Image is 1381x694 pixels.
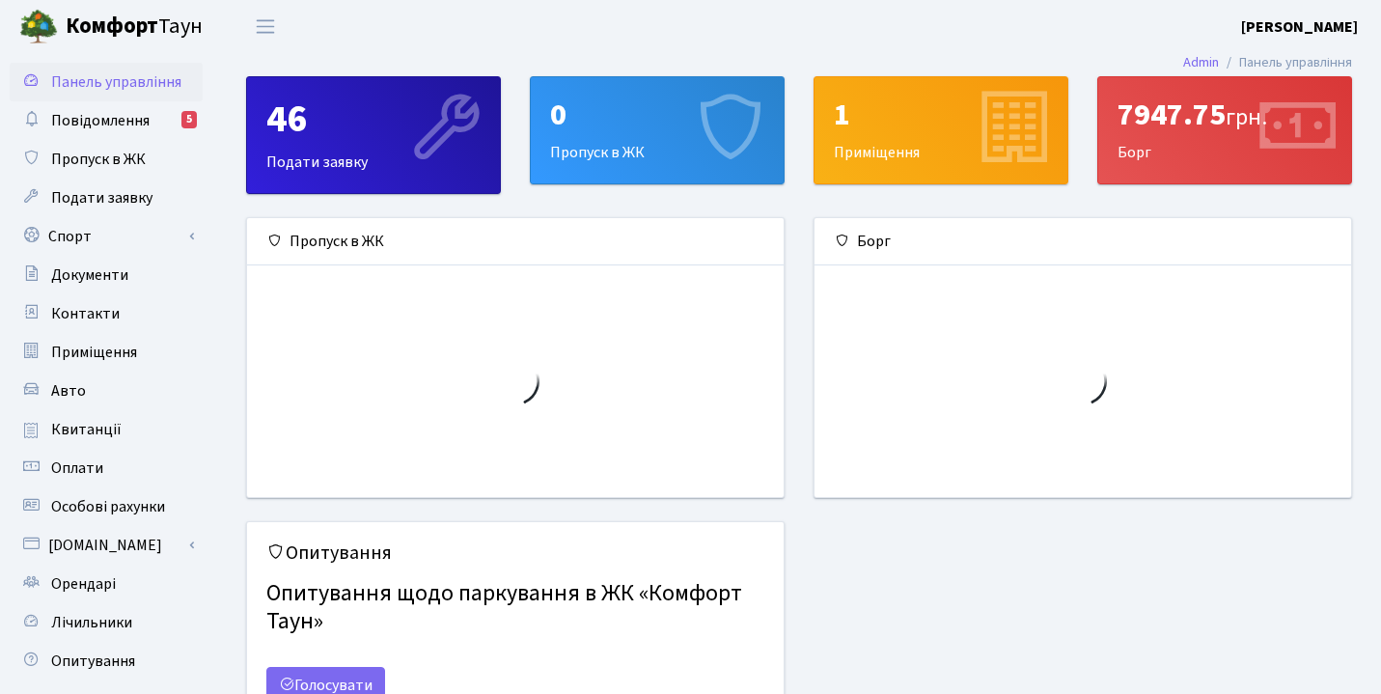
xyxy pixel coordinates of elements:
[66,11,158,42] b: Комфорт
[241,11,290,42] button: Переключити навігацію
[10,642,203,680] a: Опитування
[10,217,203,256] a: Спорт
[814,76,1068,184] a: 1Приміщення
[51,71,181,93] span: Панель управління
[531,77,784,183] div: Пропуск в ЖК
[66,11,203,43] span: Таун
[51,264,128,286] span: Документи
[10,526,203,565] a: [DOMAIN_NAME]
[266,541,764,565] h5: Опитування
[10,565,203,603] a: Орендарі
[815,77,1067,183] div: Приміщення
[266,97,481,143] div: 46
[51,380,86,402] span: Авто
[10,140,203,179] a: Пропуск в ЖК
[247,77,500,193] div: Подати заявку
[1154,42,1381,83] nav: breadcrumb
[10,179,203,217] a: Подати заявку
[1219,52,1352,73] li: Панель управління
[19,8,58,46] img: logo.png
[10,603,203,642] a: Лічильники
[51,187,152,208] span: Подати заявку
[246,76,501,194] a: 46Подати заявку
[10,372,203,410] a: Авто
[1098,77,1351,183] div: Борг
[10,63,203,101] a: Панель управління
[10,294,203,333] a: Контакти
[10,333,203,372] a: Приміщення
[51,458,103,479] span: Оплати
[181,111,197,128] div: 5
[51,496,165,517] span: Особові рахунки
[1241,15,1358,39] a: [PERSON_NAME]
[1183,52,1219,72] a: Admin
[10,101,203,140] a: Повідомлення5
[10,410,203,449] a: Квитанції
[1241,16,1358,38] b: [PERSON_NAME]
[51,110,150,131] span: Повідомлення
[51,612,132,633] span: Лічильники
[51,573,116,595] span: Орендарі
[51,303,120,324] span: Контакти
[247,218,784,265] div: Пропуск в ЖК
[834,97,1048,133] div: 1
[1118,97,1332,133] div: 7947.75
[51,419,122,440] span: Квитанції
[550,97,764,133] div: 0
[815,218,1351,265] div: Борг
[10,487,203,526] a: Особові рахунки
[51,149,146,170] span: Пропуск в ЖК
[51,651,135,672] span: Опитування
[10,256,203,294] a: Документи
[266,572,764,644] h4: Опитування щодо паркування в ЖК «Комфорт Таун»
[1226,100,1267,134] span: грн.
[51,342,137,363] span: Приміщення
[10,449,203,487] a: Оплати
[530,76,785,184] a: 0Пропуск в ЖК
